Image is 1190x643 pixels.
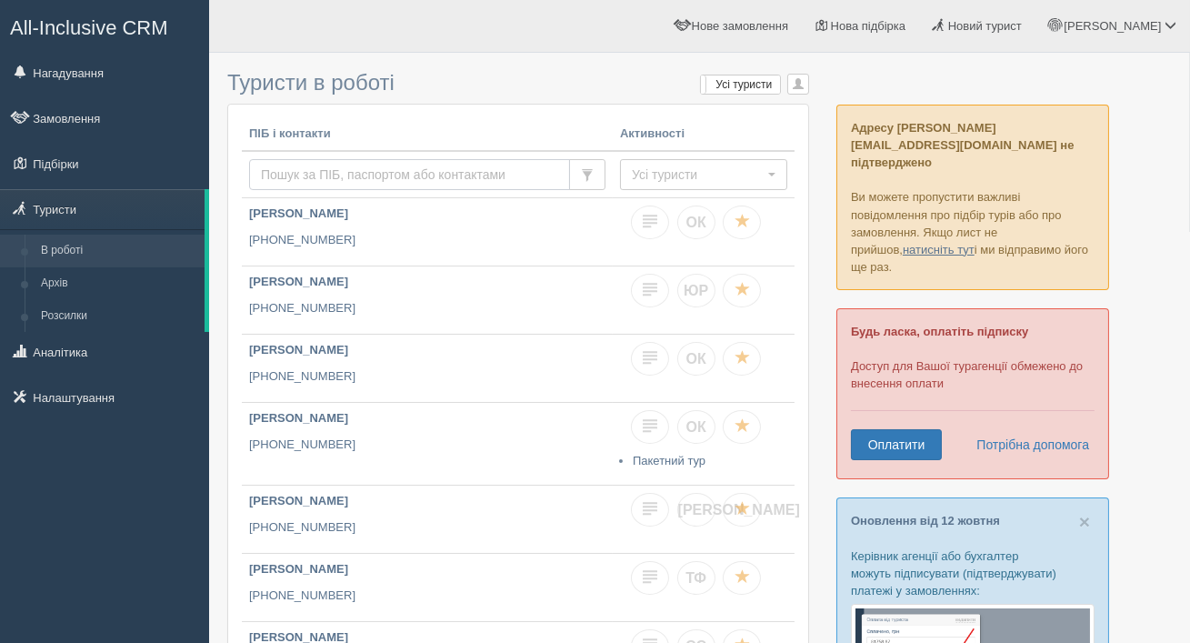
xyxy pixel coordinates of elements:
span: Нова підбірка [831,19,906,33]
p: [PHONE_NUMBER] [249,368,605,386]
p: [PHONE_NUMBER] [249,588,605,605]
a: натисніть тут [903,243,975,256]
p: [PHONE_NUMBER] [249,437,605,454]
a: [PERSON_NAME] [PHONE_NUMBER] [242,335,613,402]
a: ТФ [677,561,715,595]
a: [PERSON_NAME] [PHONE_NUMBER] [242,486,613,553]
span: [PERSON_NAME] [1064,19,1161,33]
span: [PERSON_NAME] [678,502,800,517]
a: В роботі [33,235,205,267]
p: Керівник агенції або бухгалтер можуть підписувати (підтверджувати) платежі у замовленнях: [851,548,1095,599]
span: ОК [686,419,706,435]
a: [PERSON_NAME] [PHONE_NUMBER] [242,554,613,621]
p: [PHONE_NUMBER] [249,300,605,317]
a: [PERSON_NAME] [PHONE_NUMBER] [242,266,613,334]
a: ОК [677,410,715,444]
a: Пакетний тур [633,454,705,467]
span: ОК [686,215,706,230]
a: [PERSON_NAME] [PHONE_NUMBER] [242,198,613,266]
span: ТФ [685,570,706,586]
span: Туристи в роботі [227,70,395,95]
a: ОК [677,206,715,239]
b: [PERSON_NAME] [249,411,348,425]
span: ОК [686,351,706,367]
a: ЮР [677,274,715,307]
b: [PERSON_NAME] [249,343,348,357]
div: Доступ для Вашої турагенції обмежено до внесення оплати [836,308,1109,479]
button: Усі туристи [620,159,787,190]
th: ПІБ і контакти [242,118,613,151]
span: Нове замовлення [692,19,788,33]
a: [PERSON_NAME] [PHONE_NUMBER] [242,403,613,485]
span: Усі туристи [632,166,764,184]
a: Розсилки [33,300,205,333]
input: Пошук за ПІБ, паспортом або контактами [249,159,570,190]
a: Оплатити [851,429,942,460]
span: All-Inclusive CRM [10,16,168,39]
a: [PERSON_NAME] [677,493,715,527]
a: ОК [677,342,715,376]
a: Архів [33,267,205,300]
b: [PERSON_NAME] [249,275,348,288]
b: Будь ласка, оплатіть підписку [851,325,1028,338]
a: Потрібна допомога [965,429,1090,460]
label: Усі туристи [701,75,780,94]
button: Close [1079,512,1090,531]
p: [PHONE_NUMBER] [249,232,605,249]
p: Ви можете пропустити важливі повідомлення про підбір турів або про замовлення. Якщо лист не прийш... [836,105,1109,290]
a: All-Inclusive CRM [1,1,208,51]
p: [PHONE_NUMBER] [249,519,605,537]
span: Новий турист [948,19,1022,33]
span: ЮР [684,283,708,298]
a: Оновлення від 12 жовтня [851,514,1000,527]
b: [PERSON_NAME] [249,562,348,576]
b: [PERSON_NAME] [249,206,348,220]
b: [PERSON_NAME] [249,494,348,507]
th: Активності [613,118,795,151]
b: Адресу [PERSON_NAME][EMAIL_ADDRESS][DOMAIN_NAME] не підтверджено [851,121,1074,169]
span: × [1079,511,1090,532]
